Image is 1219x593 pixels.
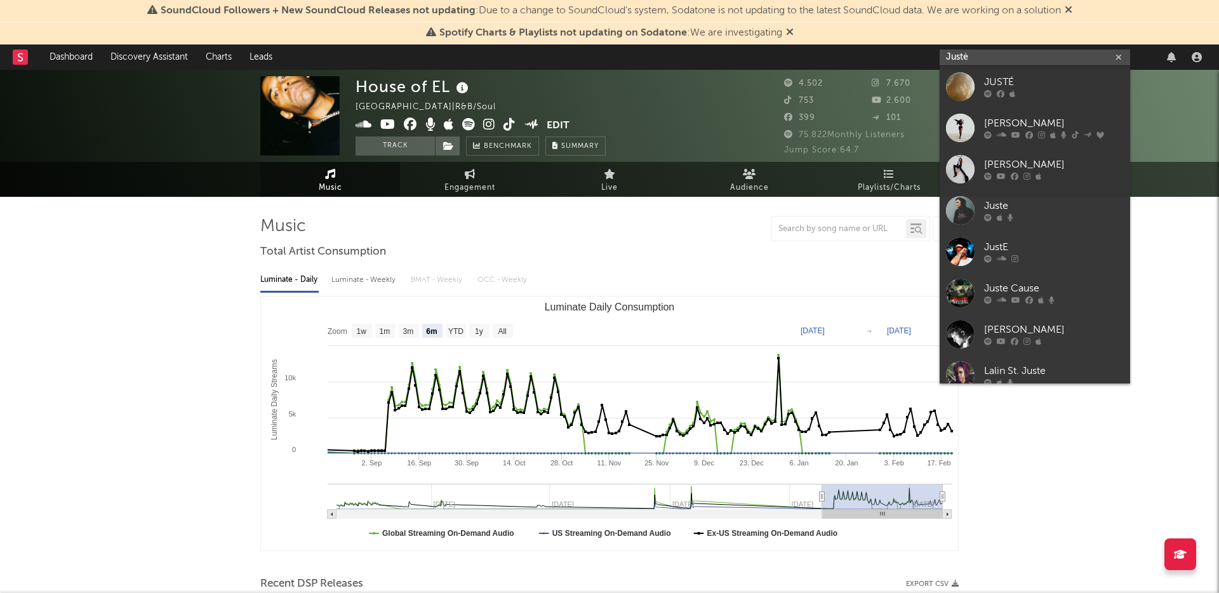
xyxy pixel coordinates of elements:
span: 2.600 [872,97,911,105]
a: Lalin St. Juste [940,355,1130,396]
text: 1m [380,327,390,336]
span: 7.670 [872,79,910,88]
text: 25. Nov [644,459,669,467]
text: All [498,327,506,336]
text: 0 [292,446,296,453]
div: Luminate - Daily [260,269,319,291]
span: Dismiss [786,28,794,38]
span: 75.822 Monthly Listeners [784,131,905,139]
text: Global Streaming On-Demand Audio [382,529,514,538]
div: JUSTÉ [984,75,1124,90]
text: 23. Dec [740,459,764,467]
button: Export CSV [906,580,959,588]
text: 14. Oct [503,459,525,467]
a: Playlists/Charts [819,162,959,197]
span: Summary [561,143,599,150]
span: Engagement [444,180,495,196]
text: [DATE] [887,326,911,335]
text: 17. Feb [927,459,950,467]
span: Playlists/Charts [858,180,921,196]
div: House of EL [356,76,472,97]
a: Charts [197,44,241,70]
text: 1y [475,327,483,336]
span: : We are investigating [439,28,782,38]
div: Juste [984,199,1124,214]
text: Luminate Daily Consumption [545,302,675,312]
text: YTD [448,327,463,336]
span: Total Artist Consumption [260,244,386,260]
a: Leads [241,44,281,70]
div: Lalin St. Juste [984,364,1124,379]
input: Search by song name or URL [772,224,906,234]
span: Spotify Charts & Playlists not updating on Sodatone [439,28,687,38]
span: SoundCloud Followers + New SoundCloud Releases not updating [161,6,476,16]
a: JustE [940,231,1130,272]
text: 10k [284,374,296,382]
button: Summary [545,137,606,156]
text: 5k [288,410,296,418]
div: [PERSON_NAME] [984,116,1124,131]
text: 6. Jan [790,459,809,467]
text: 1w [357,327,367,336]
span: Music [319,180,342,196]
a: Audience [679,162,819,197]
text: 11. Nov [597,459,621,467]
div: [GEOGRAPHIC_DATA] | R&B/Soul [356,100,510,115]
text: 28. Oct [550,459,573,467]
span: 753 [784,97,814,105]
a: Dashboard [41,44,102,70]
a: [PERSON_NAME] [940,149,1130,190]
a: Benchmark [466,137,539,156]
span: Audience [730,180,769,196]
a: Live [540,162,679,197]
div: [PERSON_NAME] [984,323,1124,338]
text: → [865,326,873,335]
text: 6m [426,327,437,336]
text: Luminate Daily Streams [270,359,279,440]
div: Luminate - Weekly [331,269,398,291]
span: Dismiss [1065,6,1072,16]
text: 30. Sep [455,459,479,467]
button: Track [356,137,435,156]
svg: Luminate Daily Consumption [261,296,958,550]
div: [PERSON_NAME] [984,157,1124,173]
text: 9. Dec [694,459,714,467]
a: JUSTÉ [940,66,1130,107]
text: 3m [403,327,414,336]
span: : Due to a change to SoundCloud's system, Sodatone is not updating to the latest SoundCloud data.... [161,6,1061,16]
a: Music [260,162,400,197]
span: 101 [872,114,901,122]
text: 3. Feb [884,459,904,467]
span: Recent DSP Releases [260,576,363,592]
span: Benchmark [484,139,532,154]
text: Ex-US Streaming On-Demand Audio [707,529,838,538]
text: 16. Sep [407,459,431,467]
span: 4.502 [784,79,823,88]
text: 20. Jan [835,459,858,467]
span: Live [601,180,618,196]
div: JustE [984,240,1124,255]
span: 399 [784,114,815,122]
a: Discovery Assistant [102,44,197,70]
div: Juste Cause [984,281,1124,296]
a: Engagement [400,162,540,197]
a: [PERSON_NAME] [940,314,1130,355]
a: Juste Cause [940,272,1130,314]
button: Edit [547,118,570,134]
text: [DATE] [801,326,825,335]
a: [PERSON_NAME] [940,107,1130,149]
input: Search for artists [940,50,1130,65]
text: US Streaming On-Demand Audio [552,529,671,538]
text: 2. Sep [362,459,382,467]
text: Zoom [328,327,347,336]
span: Jump Score: 64.7 [784,146,859,154]
a: Juste [940,190,1130,231]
